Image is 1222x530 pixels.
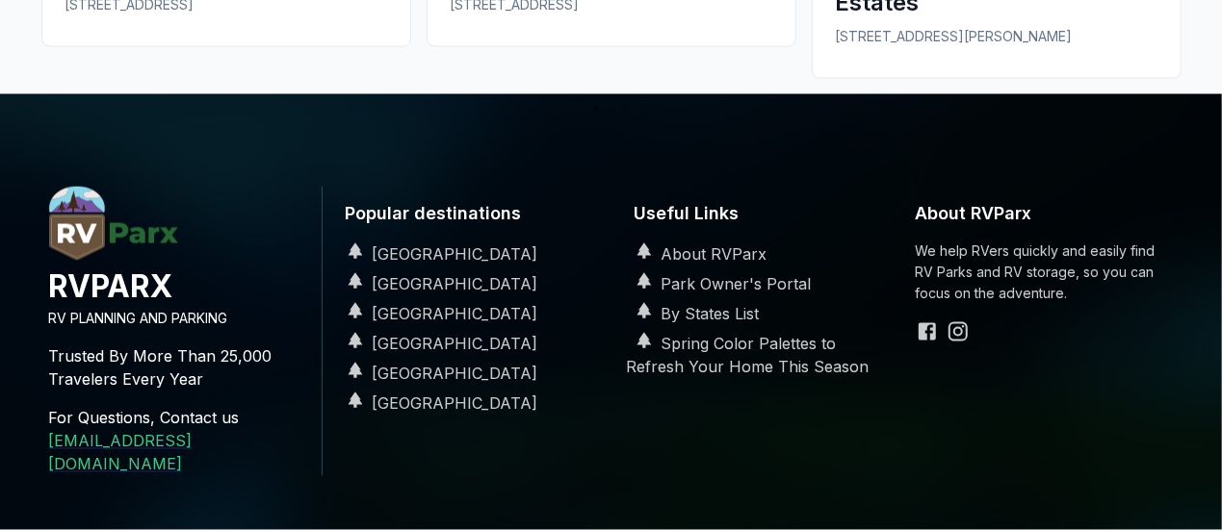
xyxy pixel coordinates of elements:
a: [GEOGRAPHIC_DATA] [338,275,538,294]
a: RVParx.comRVPARXRV PLANNING AND PARKING [49,245,306,330]
button: 2 [616,99,636,118]
p: We help RVers quickly and easily find RV Parks and RV storage, so you can focus on the adventure. [916,241,1174,305]
a: Park Owner's Portal [627,275,812,294]
a: [GEOGRAPHIC_DATA] [338,305,538,324]
a: [GEOGRAPHIC_DATA] [338,365,538,384]
h6: About RVParx [916,187,1174,241]
p: Trusted By More Than 25,000 Travelers Every Year [49,330,306,407]
button: 1 [587,99,607,118]
a: [GEOGRAPHIC_DATA] [338,245,538,265]
h4: RVPARX [49,266,306,309]
p: RV PLANNING AND PARKING [49,309,306,330]
a: [GEOGRAPHIC_DATA] [338,335,538,354]
h6: Useful Links [627,187,885,241]
a: Spring Color Palettes to Refresh Your Home This Season [627,335,870,377]
a: [GEOGRAPHIC_DATA] [338,394,538,414]
p: For Questions, Contact us [49,407,306,430]
p: [STREET_ADDRESS][PERSON_NAME] [836,26,1157,47]
a: [EMAIL_ADDRESS][DOMAIN_NAME] [49,432,193,474]
h6: Popular destinations [338,187,596,241]
a: About RVParx [627,245,767,265]
a: By States List [627,305,760,324]
img: RVParx.com [49,187,178,261]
